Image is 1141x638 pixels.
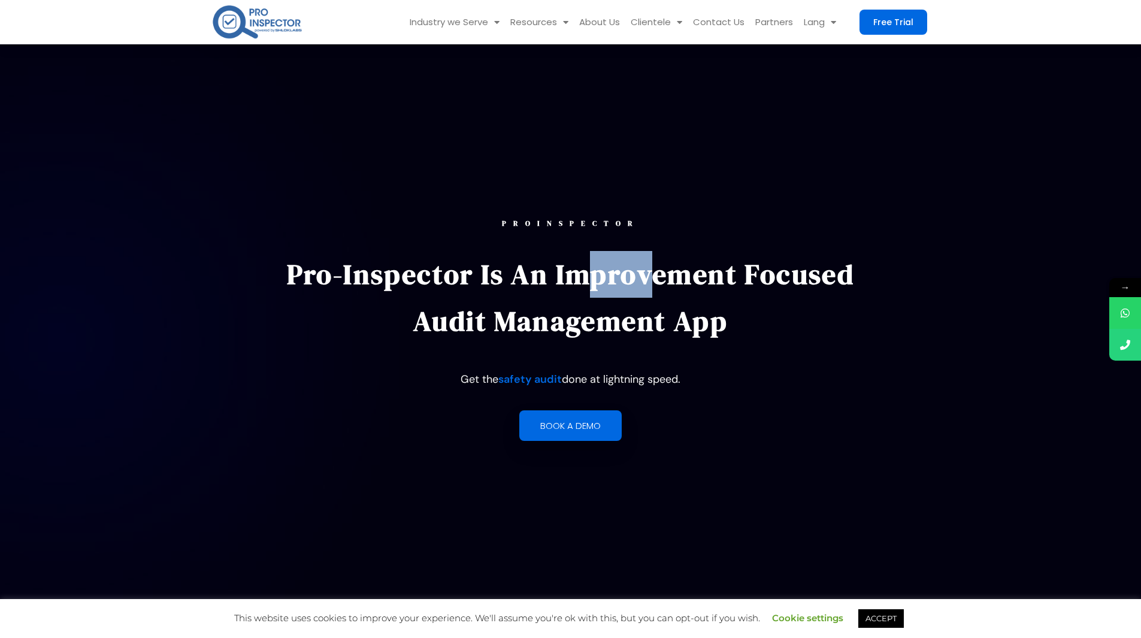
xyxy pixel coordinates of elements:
[540,421,601,430] span: Book a demo
[498,372,562,386] a: safety audit
[234,612,907,624] span: This website uses cookies to improve your experience. We'll assume you're ok with this, but you c...
[519,410,622,441] a: Book a demo
[858,609,904,628] a: ACCEPT
[772,612,843,624] a: Cookie settings
[211,3,303,41] img: pro-inspector-logo
[270,251,872,344] p: Pro-Inspector is an improvement focused audit management app
[270,368,872,390] p: Get the done at lightning speed.
[873,18,913,26] span: Free Trial
[1109,278,1141,297] span: →
[270,220,872,227] div: PROINSPECTOR
[859,10,927,35] a: Free Trial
